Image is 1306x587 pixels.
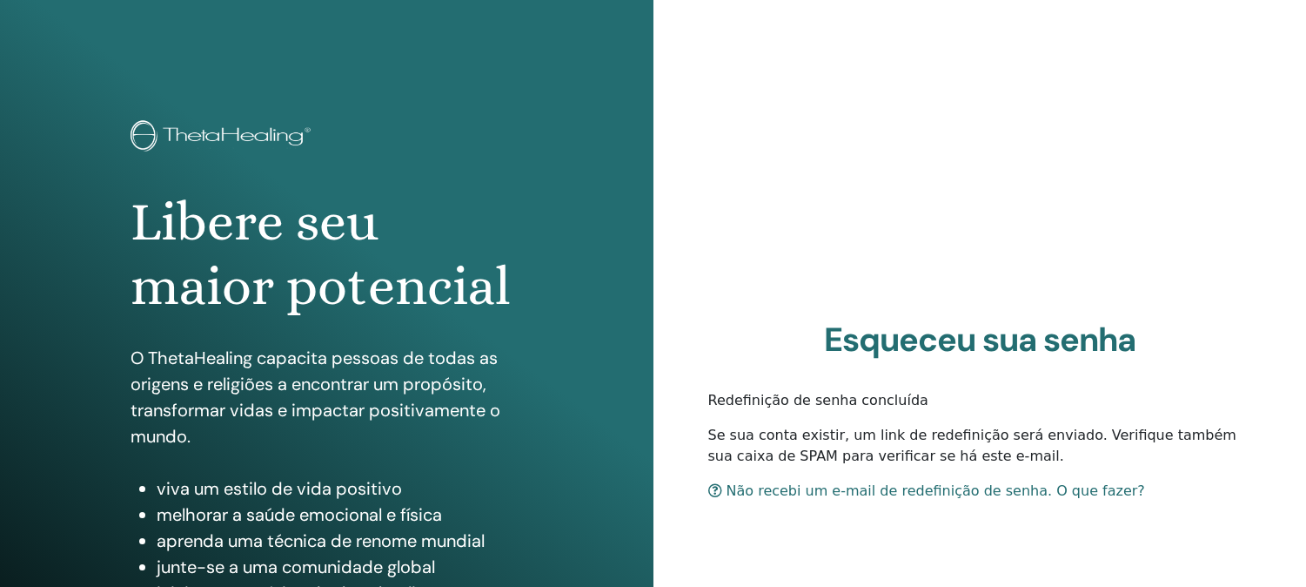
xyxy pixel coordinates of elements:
font: viva um estilo de vida positivo [157,477,402,500]
font: junte-se a uma comunidade global [157,556,435,578]
font: O ThetaHealing capacita pessoas de todas as origens e religiões a encontrar um propósito, transfo... [131,347,500,448]
font: Se sua conta existir, um link de redefinição será enviado. Verifique também sua caixa de SPAM par... [708,427,1236,464]
a: Não recebi um e-mail de redefinição de senha. O que fazer? [708,482,1145,499]
font: Não recebi um e-mail de redefinição de senha. O que fazer? [727,482,1145,499]
font: melhorar a saúde emocional e física [157,503,442,526]
font: Libere seu maior potencial [131,191,511,317]
font: aprenda uma técnica de renome mundial [157,530,485,552]
font: Esqueceu sua senha [824,318,1135,361]
font: Redefinição de senha concluída [708,392,928,408]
